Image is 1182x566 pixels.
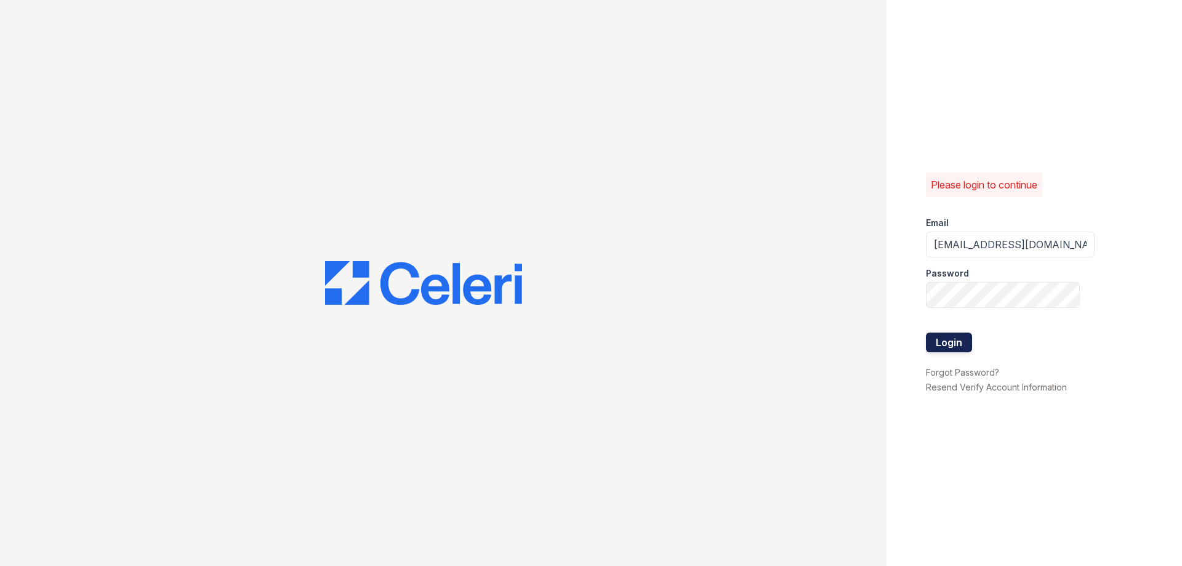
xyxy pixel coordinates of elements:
button: Login [926,333,972,352]
img: CE_Logo_Blue-a8612792a0a2168367f1c8372b55b34899dd931a85d93a1a3d3e32e68fde9ad4.png [325,261,522,305]
label: Password [926,267,969,280]
a: Resend Verify Account Information [926,382,1067,392]
label: Email [926,217,949,229]
p: Please login to continue [931,177,1037,192]
a: Forgot Password? [926,367,999,378]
